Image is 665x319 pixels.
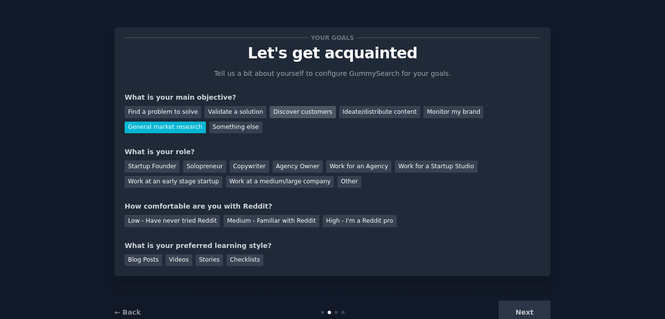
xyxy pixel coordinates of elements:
[196,254,223,266] div: Stories
[114,308,141,316] a: ← Back
[125,241,540,251] div: What is your preferred learning style?
[230,160,269,173] div: Copywriter
[226,254,263,266] div: Checklists
[395,160,477,173] div: Work for a Startup Studio
[270,106,335,118] div: Discover customers
[204,106,266,118] div: Validate a solution
[210,69,455,79] p: Tell us a bit about yourself to configure GummySearch for your goals.
[323,215,397,227] div: High - I'm a Reddit pro
[424,106,483,118] div: Monitor my brand
[183,160,226,173] div: Solopreneur
[125,106,201,118] div: Find a problem to solve
[125,92,540,103] div: What is your main objective?
[125,160,180,173] div: Startup Founder
[339,106,420,118] div: Ideate/distribute content
[209,122,262,134] div: Something else
[273,160,323,173] div: Agency Owner
[223,215,319,227] div: Medium - Familiar with Reddit
[125,45,540,62] p: Let's get acquainted
[125,147,540,157] div: What is your role?
[309,33,356,43] span: Your goals
[166,254,192,266] div: Videos
[125,254,162,266] div: Blog Posts
[125,201,540,212] div: How comfortable are you with Reddit?
[125,176,222,188] div: Work at an early stage startup
[326,160,391,173] div: Work for an Agency
[226,176,334,188] div: Work at a medium/large company
[125,215,220,227] div: Low - Have never tried Reddit
[337,176,361,188] div: Other
[125,122,206,134] div: General market research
